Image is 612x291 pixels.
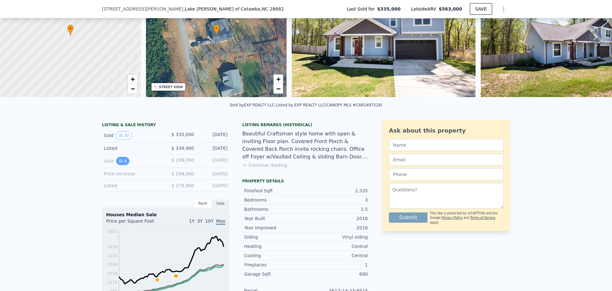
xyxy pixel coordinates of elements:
[306,262,368,268] div: 1
[183,6,284,12] span: , Lake [PERSON_NAME] of Catawba
[242,179,370,184] div: Property details
[171,183,194,188] span: $ 279,900
[276,103,382,107] div: Listed by EXP REALTY LLC (CANOPY MLS #CAR3497528)
[439,6,462,11] span: $563,000
[106,211,225,218] div: Houses Median Sale
[199,131,228,140] div: [DATE]
[104,171,161,177] div: Price Increase
[411,6,439,12] span: Lotside ARV
[213,26,220,31] span: •
[244,225,306,231] div: Year Improved
[260,6,284,11] span: , NC 28682
[171,157,194,163] span: $ 298,000
[470,3,492,15] button: SAVE
[102,6,183,12] span: [STREET_ADDRESS][PERSON_NAME]
[194,199,212,208] div: Rent
[107,254,117,258] tspan: $224
[244,252,306,259] div: Cooling
[244,262,306,268] div: Fireplaces
[171,146,194,151] span: $ 339,900
[347,6,377,12] span: Last Sold for
[104,157,161,165] div: Sold
[128,74,137,84] a: Zoom in
[306,234,368,240] div: Vinyl siding
[205,218,214,224] span: 10Y
[116,157,129,165] button: View historical data
[497,3,510,15] button: Show Options
[306,188,368,194] div: 2,335
[306,215,368,222] div: 2016
[389,154,504,166] input: Email
[130,75,135,83] span: +
[244,243,306,249] div: Heating
[104,131,161,140] div: Sold
[242,130,370,161] div: Beautiful Craftsman style home with open & inviting Floor plan. Covered Front Porch & Covered Bac...
[276,75,280,83] span: +
[189,218,194,224] span: 1Y
[171,171,194,176] span: $ 298,000
[67,26,74,31] span: •
[244,215,306,222] div: Year Built
[244,197,306,203] div: Bedrooms
[199,145,228,151] div: [DATE]
[306,271,368,277] div: 680
[107,271,117,276] tspan: $154
[107,245,117,249] tspan: $259
[197,218,202,224] span: 3Y
[216,218,225,225] span: Max
[171,132,194,137] span: $ 335,000
[116,131,132,140] button: View historical data
[212,199,229,208] div: Sale
[276,85,280,93] span: −
[389,168,504,180] input: Phone
[377,6,401,12] span: $335,000
[199,171,228,177] div: [DATE]
[159,85,183,89] div: STREET VIEW
[199,182,228,189] div: [DATE]
[128,84,137,94] a: Zoom out
[107,229,117,234] tspan: $321
[107,280,117,285] tspan: $119
[273,84,283,94] a: Zoom out
[306,243,368,249] div: Central
[306,206,368,212] div: 2.5
[470,216,495,219] a: Terms of Service
[106,218,166,228] div: Price per Square Foot
[230,103,276,107] div: Sold by EXP REALTY LLC .
[244,271,306,277] div: Garage Sqft
[389,126,504,135] div: Ask about this property
[67,25,74,36] div: •
[130,85,135,93] span: −
[242,122,370,127] div: Listing Remarks (Historical)
[104,182,161,189] div: Listed
[244,188,306,194] div: Finished Sqft
[306,225,368,231] div: 2016
[244,234,306,240] div: Siding
[199,157,228,165] div: [DATE]
[306,252,368,259] div: Central
[306,197,368,203] div: 3
[273,74,283,84] a: Zoom in
[242,162,287,168] button: Continue reading
[389,139,504,151] input: Name
[104,145,161,151] div: Listed
[213,25,220,36] div: •
[442,216,463,219] a: Privacy Policy
[102,122,229,129] div: LISTING & SALE HISTORY
[107,262,117,267] tspan: $189
[430,211,504,225] div: This site is protected by reCAPTCHA and the Google and apply.
[389,212,427,223] button: Submit
[244,206,306,212] div: Bathrooms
